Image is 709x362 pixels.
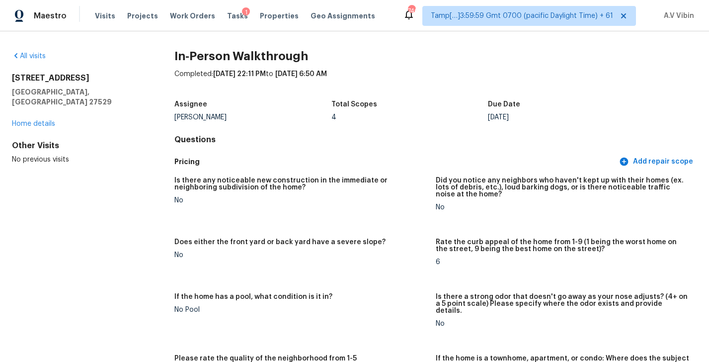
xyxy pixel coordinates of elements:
[174,51,697,61] h2: In-Person Walkthrough
[660,11,694,21] span: A.V Vibin
[174,197,428,204] div: No
[170,11,215,21] span: Work Orders
[488,101,520,108] h5: Due Date
[436,259,689,266] div: 6
[12,87,143,107] h5: [GEOGRAPHIC_DATA], [GEOGRAPHIC_DATA] 27529
[174,239,386,246] h5: Does either the front yard or back yard have a severe slope?
[311,11,375,21] span: Geo Assignments
[331,101,377,108] h5: Total Scopes
[488,114,645,121] div: [DATE]
[275,71,327,78] span: [DATE] 6:50 AM
[436,204,689,211] div: No
[174,101,207,108] h5: Assignee
[617,153,697,171] button: Add repair scope
[12,141,143,151] div: Other Visits
[408,6,415,16] div: 740
[436,320,689,327] div: No
[331,114,488,121] div: 4
[174,293,332,300] h5: If the home has a pool, what condition is it in?
[174,177,428,191] h5: Is there any noticeable new construction in the immediate or neighboring subdivision of the home?
[227,12,248,19] span: Tasks
[621,156,693,168] span: Add repair scope
[174,306,428,313] div: No Pool
[174,355,357,362] h5: Please rate the quality of the neighborhood from 1-5
[436,239,689,253] h5: Rate the curb appeal of the home from 1-9 (1 being the worst home on the street, 9 being the best...
[174,69,697,95] div: Completed: to
[12,120,55,127] a: Home details
[260,11,299,21] span: Properties
[436,177,689,198] h5: Did you notice any neighbors who haven't kept up with their homes (ex. lots of debris, etc.), lou...
[12,156,69,163] span: No previous visits
[127,11,158,21] span: Projects
[431,11,613,21] span: Tamp[…]3:59:59 Gmt 0700 (pacific Daylight Time) + 61
[95,11,115,21] span: Visits
[174,157,617,167] h5: Pricing
[12,73,143,83] h2: [STREET_ADDRESS]
[12,53,46,60] a: All visits
[174,252,428,259] div: No
[242,7,250,17] div: 1
[34,11,67,21] span: Maestro
[174,135,697,145] h4: Questions
[213,71,266,78] span: [DATE] 22:11 PM
[174,114,331,121] div: [PERSON_NAME]
[436,293,689,314] h5: Is there a strong odor that doesn't go away as your nose adjusts? (4+ on a 5 point scale) Please ...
